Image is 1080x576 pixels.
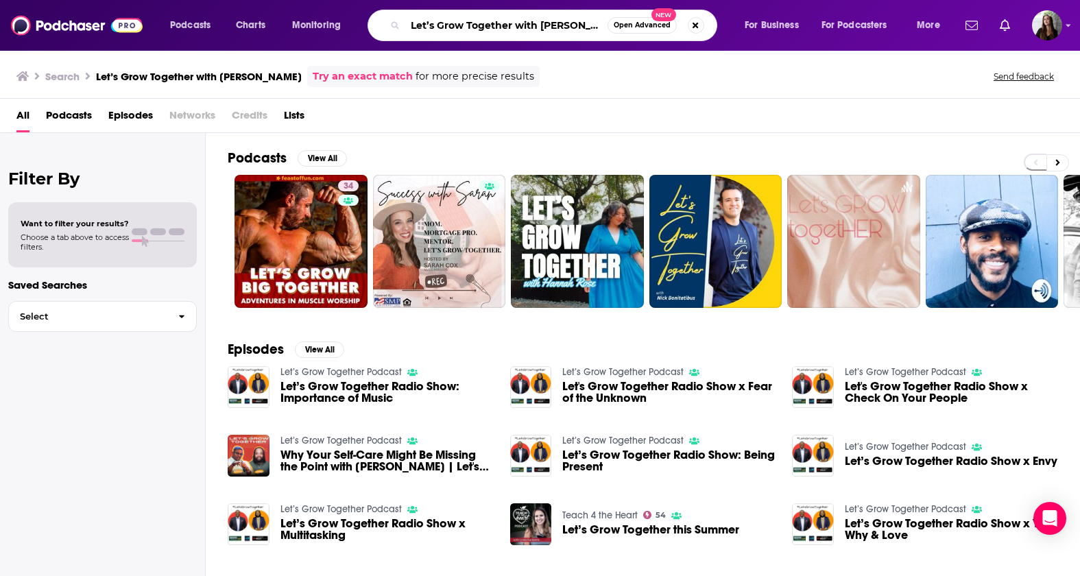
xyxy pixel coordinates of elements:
[562,509,638,521] a: Teach 4 the Heart
[280,366,402,378] a: Let’s Grow Together Podcast
[170,16,211,35] span: Podcasts
[562,435,684,446] a: Let’s Grow Together Podcast
[1033,502,1066,535] div: Open Intercom Messenger
[228,341,284,358] h2: Episodes
[1032,10,1062,40] img: User Profile
[280,449,494,472] span: Why Your Self-Care Might Be Missing the Point with [PERSON_NAME] | Let's Grow Together Podcast
[845,381,1058,404] a: Let's Grow Together Radio Show x Check On Your People
[1032,10,1062,40] button: Show profile menu
[813,14,907,36] button: open menu
[792,435,834,477] img: Let’s Grow Together Radio Show x Envy
[280,449,494,472] a: Why Your Self-Care Might Be Missing the Point with Ebony Sims | Let's Grow Together Podcast
[228,435,269,477] img: Why Your Self-Care Might Be Missing the Point with Ebony Sims | Let's Grow Together Podcast
[562,449,776,472] a: Let’s Grow Together Radio Show: Being Present
[228,503,269,545] img: Let’s Grow Together Radio Show x Multitasking
[381,10,730,41] div: Search podcasts, credits, & more...
[845,503,966,515] a: Let’s Grow Together Podcast
[510,503,552,545] img: Let’s Grow Together this Summer
[160,14,228,36] button: open menu
[228,341,344,358] a: EpisodesView All
[792,503,834,545] img: Let’s Grow Together Radio Show x Your Why & Love
[228,149,287,167] h2: Podcasts
[8,278,197,291] p: Saved Searches
[562,524,739,536] a: Let’s Grow Together this Summer
[280,381,494,404] a: Let’s Grow Together Radio Show: Importance of Music
[562,381,776,404] a: Let's Grow Together Radio Show x Fear of the Unknown
[416,69,534,84] span: for more precise results
[651,8,676,21] span: New
[228,366,269,408] img: Let’s Grow Together Radio Show: Importance of Music
[821,16,887,35] span: For Podcasters
[283,14,359,36] button: open menu
[21,219,129,228] span: Want to filter your results?
[994,14,1016,37] a: Show notifications dropdown
[280,518,494,541] a: Let’s Grow Together Radio Show x Multitasking
[236,16,265,35] span: Charts
[46,104,92,132] a: Podcasts
[232,104,267,132] span: Credits
[96,70,302,83] h3: Let’s Grow Together with [PERSON_NAME]
[608,17,677,34] button: Open AdvancedNew
[735,14,816,36] button: open menu
[845,441,966,453] a: Let’s Grow Together Podcast
[405,14,608,36] input: Search podcasts, credits, & more...
[313,69,413,84] a: Try an exact match
[960,14,983,37] a: Show notifications dropdown
[11,12,143,38] img: Podchaser - Follow, Share and Rate Podcasts
[227,14,274,36] a: Charts
[907,14,957,36] button: open menu
[16,104,29,132] a: All
[562,366,684,378] a: Let’s Grow Together Podcast
[292,16,341,35] span: Monitoring
[792,366,834,408] img: Let's Grow Together Radio Show x Check On Your People
[45,70,80,83] h3: Search
[8,301,197,332] button: Select
[108,104,153,132] a: Episodes
[280,435,402,446] a: Let’s Grow Together Podcast
[228,149,347,167] a: PodcastsView All
[845,518,1058,541] a: Let’s Grow Together Radio Show x Your Why & Love
[338,180,359,191] a: 34
[284,104,304,132] a: Lists
[1032,10,1062,40] span: Logged in as bnmartinn
[344,180,353,193] span: 34
[9,312,167,321] span: Select
[21,232,129,252] span: Choose a tab above to access filters.
[845,366,966,378] a: Let’s Grow Together Podcast
[169,104,215,132] span: Networks
[510,366,552,408] img: Let's Grow Together Radio Show x Fear of the Unknown
[295,341,344,358] button: View All
[917,16,940,35] span: More
[656,512,666,518] span: 54
[989,71,1058,82] button: Send feedback
[510,435,552,477] img: Let’s Grow Together Radio Show: Being Present
[643,511,666,519] a: 54
[845,455,1057,467] a: Let’s Grow Together Radio Show x Envy
[8,169,197,189] h2: Filter By
[235,175,368,308] a: 34
[614,22,671,29] span: Open Advanced
[280,503,402,515] a: Let’s Grow Together Podcast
